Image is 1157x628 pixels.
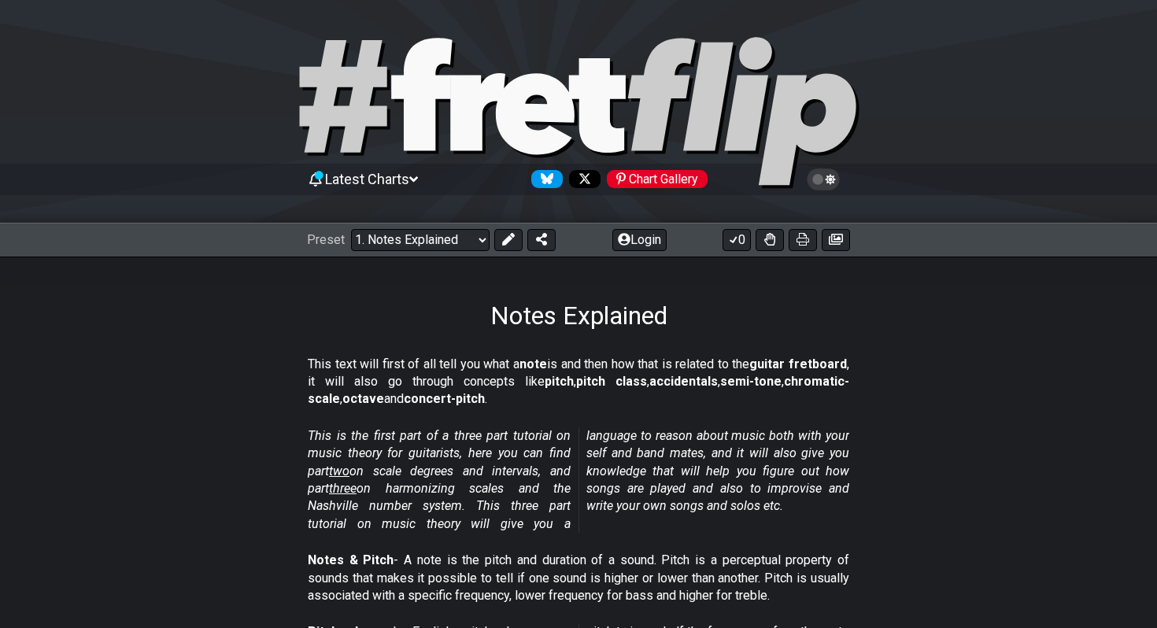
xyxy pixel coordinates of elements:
button: Edit Preset [494,229,523,251]
button: Share Preset [527,229,556,251]
strong: octave [342,391,384,406]
strong: pitch [545,374,574,389]
span: Toggle light / dark theme [815,172,833,187]
strong: accidentals [649,374,718,389]
a: Follow #fretflip at X [563,170,601,188]
button: 0 [723,229,751,251]
strong: guitar fretboard [749,356,847,371]
button: Toggle Dexterity for all fretkits [756,229,784,251]
select: Preset [351,229,490,251]
button: Login [612,229,667,251]
strong: note [519,356,547,371]
span: three [329,481,357,496]
span: Latest Charts [325,171,409,187]
span: Preset [307,232,345,247]
strong: Notes & Pitch [308,552,394,567]
em: This is the first part of a three part tutorial on music theory for guitarists, here you can find... [308,428,849,531]
span: two [329,464,349,478]
p: This text will first of all tell you what a is and then how that is related to the , it will also... [308,356,849,408]
strong: concert-pitch [404,391,485,406]
h1: Notes Explained [490,301,667,331]
p: - A note is the pitch and duration of a sound. Pitch is a perceptual property of sounds that make... [308,552,849,604]
a: Follow #fretflip at Bluesky [525,170,563,188]
div: Chart Gallery [607,170,708,188]
button: Print [789,229,817,251]
a: #fretflip at Pinterest [601,170,708,188]
strong: pitch class [576,374,647,389]
button: Create image [822,229,850,251]
strong: semi-tone [720,374,782,389]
